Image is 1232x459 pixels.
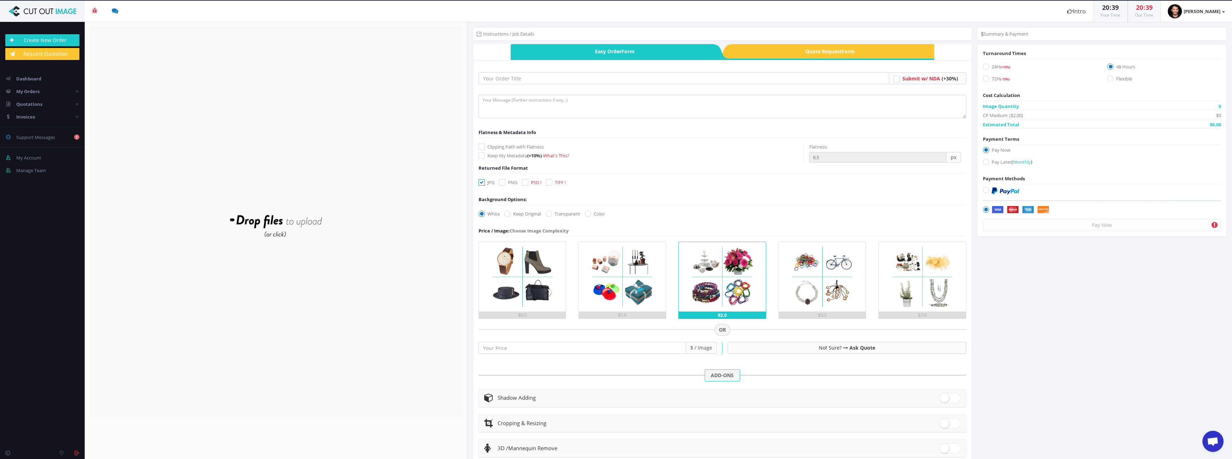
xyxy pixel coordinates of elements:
span: Shadow Adding [498,394,536,401]
span: px [946,152,961,163]
div: $7.0 [879,312,966,319]
span: Estimated Total [983,121,1019,128]
li: Instructions / Job Details [477,30,534,37]
a: Ask Quote [849,344,875,351]
span: $0.00 [1210,121,1221,128]
span: Cost Calculation [983,92,1020,98]
span: : [1143,3,1146,12]
div: Choose Image Complexity [479,227,569,234]
span: Support Messages [16,134,55,140]
a: Easy OrderForm [511,44,714,59]
span: Flatness & Metadata Info [479,129,536,135]
img: 5.png [888,242,957,312]
img: Securely by Stripe [992,206,1049,214]
strong: [PERSON_NAME] [1184,8,1220,14]
a: (Monthly) [1011,159,1032,165]
label: PNG [499,179,517,186]
span: (-15%) [1000,77,1010,81]
span: $0 [1216,112,1221,119]
span: TIFF ! [555,179,566,186]
span: Submit w/ NDA [902,75,940,82]
img: 4.png [787,242,857,312]
span: Monthly [1013,159,1031,165]
div: $2.0 [679,312,766,319]
span: Price / Image: [479,228,510,234]
img: PayPal [992,187,1019,194]
label: Keep My Metadata - [479,152,804,159]
a: Request Quotation [5,48,79,60]
span: Dashboard [16,76,41,82]
span: Turnaround Times [983,50,1026,56]
span: Quotations [16,101,42,107]
img: 3.png [687,242,757,312]
span: 0 [1219,103,1221,110]
div: $0.5 [479,312,566,319]
label: Keep Original [504,210,541,217]
div: $1.0 [579,312,666,319]
span: CP Medium: ($2.00) [983,112,1023,119]
label: Transparent [546,210,580,217]
a: Quote RequestForm [731,44,934,59]
span: (+15%) [1000,65,1010,70]
span: Manage Team [16,167,46,174]
span: : [1109,3,1112,12]
span: Cropping & Resizing [498,419,546,427]
label: Flatness: [809,143,828,150]
span: 3D / [498,445,508,452]
span: PSD ! [531,179,541,186]
span: Easy Order [511,44,714,59]
span: (+10%) [527,152,542,159]
a: [PERSON_NAME] [1161,1,1232,22]
label: 24H [983,63,1097,73]
a: (+15%) [1000,64,1010,70]
img: 2.png [588,242,657,312]
div: $3.5 [779,312,866,319]
img: Cut Out Image [5,6,79,17]
div: Open de chat [1202,431,1224,452]
span: Not Sure? [819,344,842,351]
span: 20 [1136,3,1143,12]
span: 39 [1112,3,1119,12]
span: $ / Image [686,342,717,354]
small: Your Time [1100,12,1120,18]
label: Pay Now [983,146,1221,156]
a: Create New Order [5,34,79,46]
span: ADD-ONS [705,369,740,381]
span: (+30%) [942,75,958,82]
label: 72H [983,75,1097,85]
div: Background Options: [479,196,527,203]
span: OR [715,324,730,336]
a: What's This? [543,152,569,159]
input: Your Order Title [479,72,889,84]
a: Submit w/ NDA (+30%) [902,75,958,82]
img: 003f028a5e58604e24751297b556ffe5 [1168,4,1182,18]
b: 1 [74,134,79,140]
span: Payment Terms [983,136,1019,142]
span: Quote Request [731,44,934,59]
i: Form [842,48,855,55]
small: Our Time [1135,12,1153,18]
span: Returned File Format [479,165,528,171]
span: Invoices [16,114,35,120]
span: My Orders [16,88,40,95]
span: My Account [16,155,41,161]
span: Mannequin Remove [498,445,557,452]
label: JPG [479,179,494,186]
span: Payment Methods [983,175,1025,182]
label: Flexible [1107,75,1221,85]
span: 20 [1102,3,1109,12]
span: Image Quantity [983,103,1019,110]
span: 39 [1146,3,1153,12]
a: Intro [1060,1,1093,22]
label: Clipping Path with Flatness [479,143,804,150]
i: Form [621,48,635,55]
label: Pay Later [983,158,1221,168]
input: Your Price [479,342,686,354]
li: Summary & Payment [981,30,1028,37]
a: (-15%) [1000,76,1010,82]
label: White [479,210,500,217]
label: Color [585,210,605,217]
label: 48 Hours [1107,63,1221,73]
img: 1.png [487,242,557,312]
